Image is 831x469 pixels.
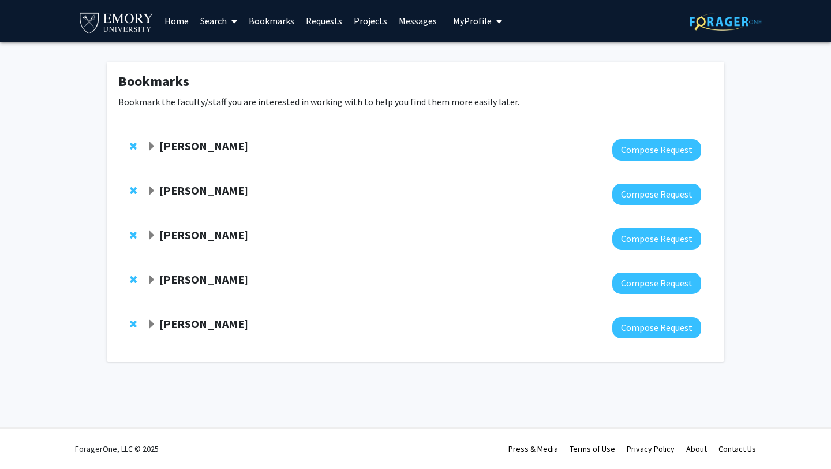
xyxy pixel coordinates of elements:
[9,417,49,460] iframe: Chat
[612,317,701,338] button: Compose Request to Leah Anderson Roesch
[130,230,137,240] span: Remove Joshua Jeong from bookmarks
[612,228,701,250] button: Compose Request to Joshua Jeong
[159,139,248,153] strong: [PERSON_NAME]
[147,187,156,196] span: Expand Michael Treadway Bookmark
[118,73,713,90] h1: Bookmarks
[612,139,701,161] button: Compose Request to Thomas Kukar
[690,13,762,31] img: ForagerOne Logo
[159,317,248,331] strong: [PERSON_NAME]
[147,231,156,240] span: Expand Joshua Jeong Bookmark
[159,1,194,41] a: Home
[130,142,137,151] span: Remove Thomas Kukar from bookmarks
[78,9,155,35] img: Emory University Logo
[453,15,492,27] span: My Profile
[159,272,248,286] strong: [PERSON_NAME]
[75,429,159,469] div: ForagerOne, LLC © 2025
[508,444,558,454] a: Press & Media
[686,444,707,454] a: About
[147,142,156,151] span: Expand Thomas Kukar Bookmark
[147,320,156,329] span: Expand Leah Anderson Roesch Bookmark
[159,228,248,242] strong: [PERSON_NAME]
[130,275,137,284] span: Remove Hillary Rodman from bookmarks
[130,319,137,329] span: Remove Leah Anderson Roesch from bookmarks
[612,184,701,205] button: Compose Request to Michael Treadway
[300,1,348,41] a: Requests
[393,1,443,41] a: Messages
[194,1,243,41] a: Search
[147,276,156,285] span: Expand Hillary Rodman Bookmark
[348,1,393,41] a: Projects
[627,444,675,454] a: Privacy Policy
[243,1,300,41] a: Bookmarks
[130,186,137,195] span: Remove Michael Treadway from bookmarks
[118,95,713,109] p: Bookmark the faculty/staff you are interested in working with to help you find them more easily l...
[159,183,248,198] strong: [PERSON_NAME]
[718,444,756,454] a: Contact Us
[612,273,701,294] button: Compose Request to Hillary Rodman
[570,444,615,454] a: Terms of Use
